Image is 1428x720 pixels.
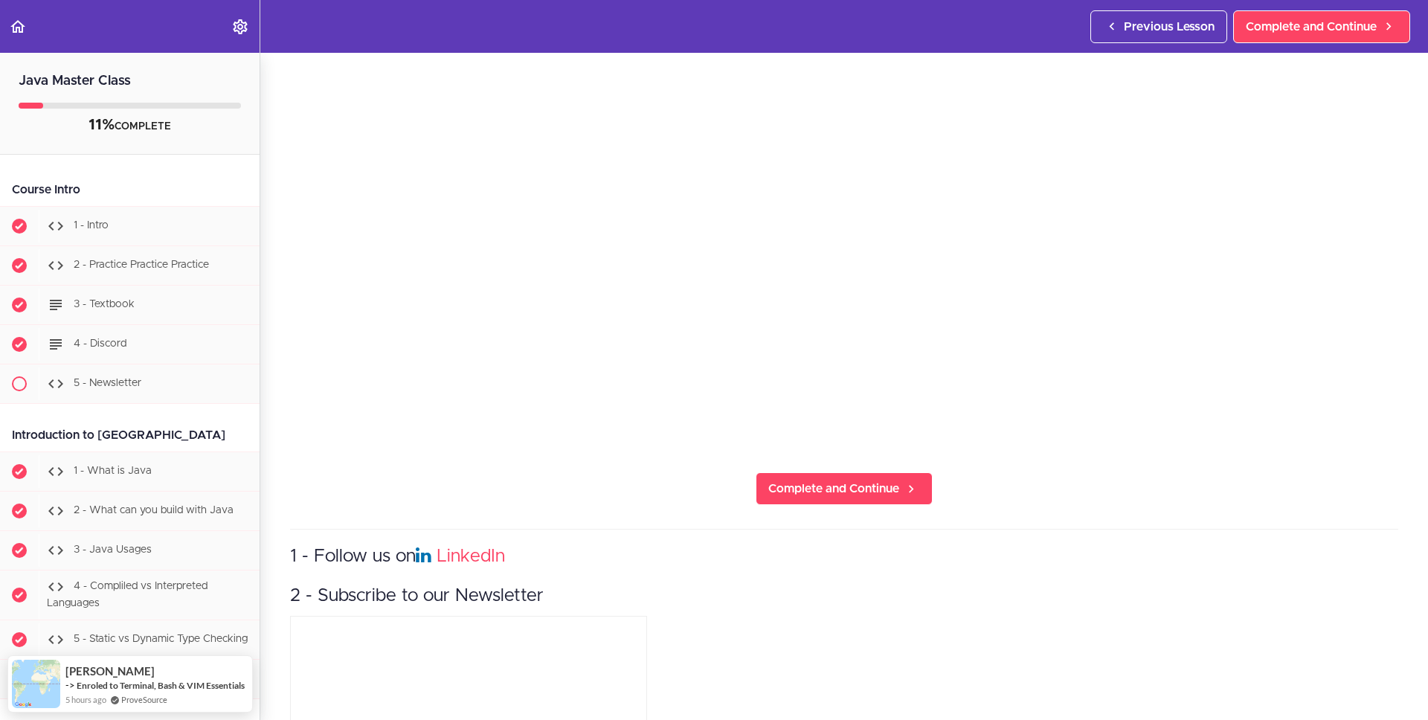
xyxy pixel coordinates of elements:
span: 5 hours ago [65,693,106,706]
h3: 2 - Subscribe to our Newsletter [290,584,1398,608]
h3: 1 - Follow us on [290,544,1398,569]
span: 4 - Compliled vs Interpreted Languages [47,581,208,608]
span: 2 - Practice Practice Practice [74,260,209,270]
a: Complete and Continue [756,472,933,505]
div: COMPLETE [19,116,241,135]
svg: Settings Menu [231,18,249,36]
span: 4 - Discord [74,338,126,349]
a: Enroled to Terminal, Bash & VIM Essentials [77,679,245,692]
span: Previous Lesson [1124,18,1215,36]
span: 1 - What is Java [74,466,152,476]
span: 11% [89,118,115,132]
span: 3 - Java Usages [74,544,152,555]
a: Complete and Continue [1233,10,1410,43]
span: 1 - Intro [74,220,109,231]
a: ProveSource [121,693,167,706]
a: Previous Lesson [1090,10,1227,43]
span: 5 - Static vs Dynamic Type Checking [74,634,248,644]
span: 3 - Textbook [74,299,135,309]
span: Complete and Continue [1246,18,1377,36]
svg: Back to course curriculum [9,18,27,36]
span: 5 - Newsletter [74,378,141,388]
span: -> [65,679,75,691]
img: provesource social proof notification image [12,660,60,708]
span: 2 - What can you build with Java [74,505,234,515]
a: LinkedIn [437,547,505,565]
span: [PERSON_NAME] [65,665,155,678]
span: Complete and Continue [768,480,899,498]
